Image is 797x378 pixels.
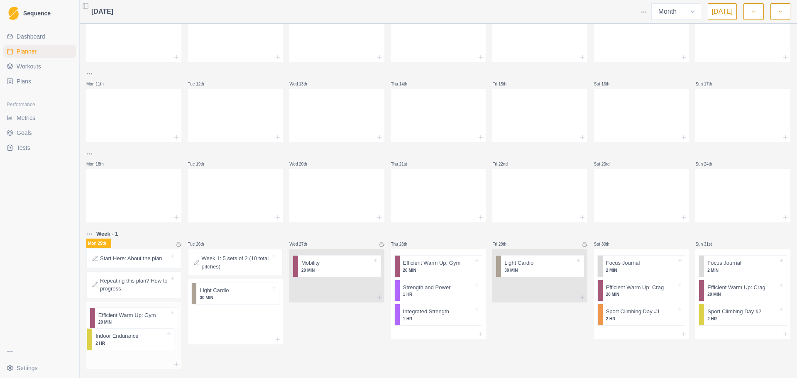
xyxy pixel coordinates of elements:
[3,98,76,111] div: Performance
[86,81,111,87] p: Mon 11th
[17,144,30,152] span: Tests
[96,230,118,238] p: Week - 1
[594,161,619,167] p: Sat 23rd
[3,3,76,23] a: LogoSequence
[3,111,76,124] a: Metrics
[3,126,76,139] a: Goals
[391,161,416,167] p: Thu 21st
[17,114,35,122] span: Metrics
[492,161,517,167] p: Fri 22nd
[3,45,76,58] a: Planner
[91,7,113,17] span: [DATE]
[695,241,720,247] p: Sun 31st
[17,47,37,56] span: Planner
[289,241,314,247] p: Wed 27th
[3,361,76,375] button: Settings
[695,81,720,87] p: Sun 17th
[23,10,51,16] span: Sequence
[594,81,619,87] p: Sat 16th
[3,30,76,43] a: Dashboard
[86,239,111,248] p: Mon 25th
[391,241,416,247] p: Thu 28th
[594,241,619,247] p: Sat 30th
[188,81,213,87] p: Tue 12th
[708,3,737,20] button: [DATE]
[492,81,517,87] p: Fri 15th
[3,75,76,88] a: Plans
[188,241,213,247] p: Tue 26th
[86,161,111,167] p: Mon 18th
[492,241,517,247] p: Fri 29th
[17,129,32,137] span: Goals
[695,161,720,167] p: Sun 24th
[188,161,213,167] p: Tue 19th
[289,161,314,167] p: Wed 20th
[391,81,416,87] p: Thu 14th
[3,141,76,154] a: Tests
[17,77,31,85] span: Plans
[17,32,45,41] span: Dashboard
[8,7,19,20] img: Logo
[3,60,76,73] a: Workouts
[289,81,314,87] p: Wed 13th
[17,62,41,71] span: Workouts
